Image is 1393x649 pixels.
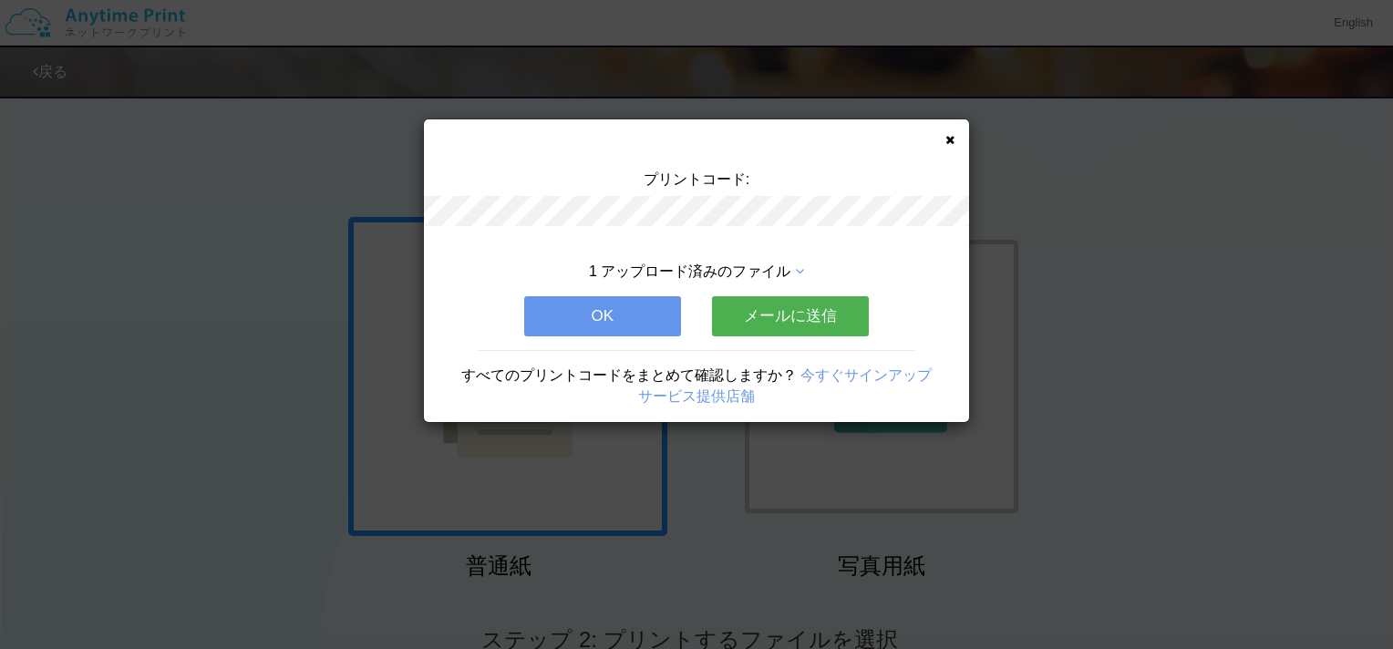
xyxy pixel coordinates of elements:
a: 今すぐサインアップ [800,367,932,383]
span: すべてのプリントコードをまとめて確認しますか？ [461,367,797,383]
a: サービス提供店舗 [638,388,755,404]
span: プリントコード: [644,171,749,187]
button: OK [524,296,681,336]
span: 1 アップロード済みのファイル [589,263,790,279]
button: メールに送信 [712,296,869,336]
